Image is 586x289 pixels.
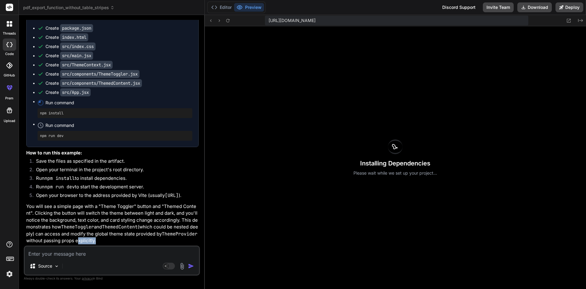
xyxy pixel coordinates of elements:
[45,175,75,181] code: npm install
[45,43,96,50] div: Create
[54,264,59,269] img: Pick Models
[40,111,190,116] pre: npm install
[45,100,192,106] span: Run command
[45,34,88,40] div: Create
[31,158,199,166] li: Save the files as specified in the artifact.
[82,276,93,280] span: privacy
[45,184,75,190] code: npm run dev
[269,17,316,24] span: [URL][DOMAIN_NAME]
[3,31,16,36] label: threads
[555,2,583,12] button: Deploy
[60,24,93,32] code: package.json
[179,263,186,270] img: attachment
[353,170,437,176] p: Please wait while we set up your project...
[102,224,138,230] code: ThemedContent
[26,150,82,156] strong: How to run this example:
[60,70,139,78] code: src/components/ThemeToggler.jsx
[4,269,15,279] img: settings
[60,52,93,60] code: src/main.jsx
[60,61,113,69] code: src/ThemeContext.jsx
[45,71,139,77] div: Create
[5,51,14,57] label: code
[45,62,113,68] div: Create
[31,166,199,175] li: Open your terminal in the project's root directory.
[517,2,552,12] button: Download
[40,133,190,138] pre: npm run dev
[5,96,13,101] label: prem
[162,231,197,237] code: ThemeProvider
[31,175,199,183] li: Run to install dependencies.
[61,224,94,230] code: ThemeToggler
[209,3,234,12] button: Editor
[31,183,199,192] li: Run to start the development server.
[24,276,200,281] p: Always double-check its answers. Your in Bind
[4,73,15,78] label: GitHub
[4,118,15,124] label: Upload
[188,263,194,269] img: icon
[60,88,91,96] code: src/App.jsx
[45,53,93,59] div: Create
[45,80,142,86] div: Create
[60,33,88,41] code: index.html
[60,43,96,50] code: src/index.css
[234,3,264,12] button: Preview
[353,159,437,168] h3: Installing Dependencies
[60,79,142,87] code: src/components/ThemedContent.jsx
[23,5,114,11] span: pdf_export_function_without_table_stripes
[483,2,514,12] button: Invite Team
[38,263,52,269] p: Source
[45,122,192,128] span: Run command
[165,192,179,198] code: [URL]
[45,25,93,31] div: Create
[45,89,91,95] div: Create
[26,203,199,244] p: You will see a simple page with a "Theme Toggler" button and "Themed Content". Clicking the butto...
[439,2,479,12] div: Discord Support
[31,192,199,201] li: Open your browser to the address provided by Vite (usually ).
